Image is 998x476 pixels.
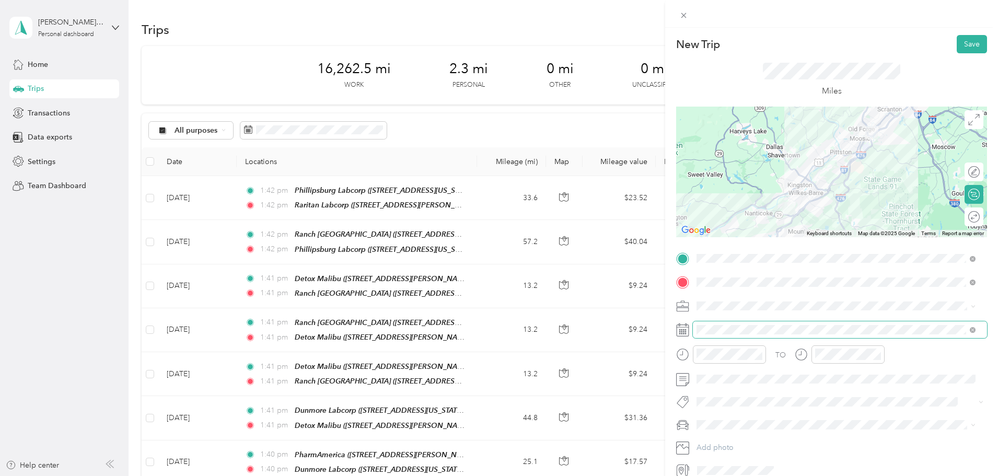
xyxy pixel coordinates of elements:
[679,224,713,237] img: Google
[807,230,852,237] button: Keyboard shortcuts
[858,230,915,236] span: Map data ©2025 Google
[921,230,936,236] a: Terms (opens in new tab)
[775,350,786,361] div: TO
[679,224,713,237] a: Open this area in Google Maps (opens a new window)
[942,230,984,236] a: Report a map error
[957,35,987,53] button: Save
[822,85,842,98] p: Miles
[676,37,720,52] p: New Trip
[939,417,998,476] iframe: Everlance-gr Chat Button Frame
[693,440,987,455] button: Add photo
